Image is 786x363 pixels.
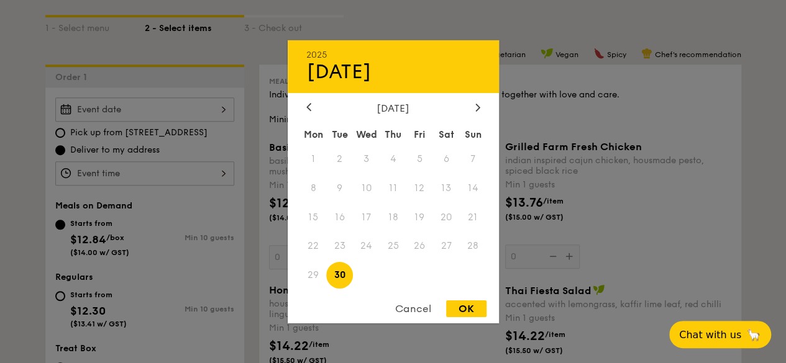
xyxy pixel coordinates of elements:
div: Wed [353,123,380,145]
div: Sat [433,123,460,145]
div: Mon [300,123,327,145]
span: 19 [406,204,433,230]
button: Chat with us🦙 [669,321,771,348]
span: 20 [433,204,460,230]
div: [DATE] [306,60,480,83]
div: Tue [326,123,353,145]
span: 21 [460,204,487,230]
span: 8 [300,174,327,201]
span: 14 [460,174,487,201]
span: 17 [353,204,380,230]
div: Cancel [383,300,444,317]
span: 28 [460,233,487,259]
span: 25 [380,233,406,259]
span: 13 [433,174,460,201]
div: [DATE] [306,102,480,114]
div: Thu [380,123,406,145]
span: 16 [326,204,353,230]
span: 3 [353,145,380,172]
span: 23 [326,233,353,259]
span: 7 [460,145,487,172]
div: Sun [460,123,487,145]
span: 27 [433,233,460,259]
span: 12 [406,174,433,201]
span: 1 [300,145,327,172]
span: 6 [433,145,460,172]
span: 29 [300,262,327,289]
span: 🦙 [746,328,761,342]
span: 11 [380,174,406,201]
span: 2 [326,145,353,172]
span: Chat with us [679,329,741,341]
span: 4 [380,145,406,172]
span: 15 [300,204,327,230]
span: 10 [353,174,380,201]
span: 5 [406,145,433,172]
div: Fri [406,123,433,145]
span: 18 [380,204,406,230]
span: 24 [353,233,380,259]
span: 9 [326,174,353,201]
div: OK [446,300,487,317]
div: 2025 [306,49,480,60]
span: 30 [326,262,353,289]
span: 22 [300,233,327,259]
span: 26 [406,233,433,259]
